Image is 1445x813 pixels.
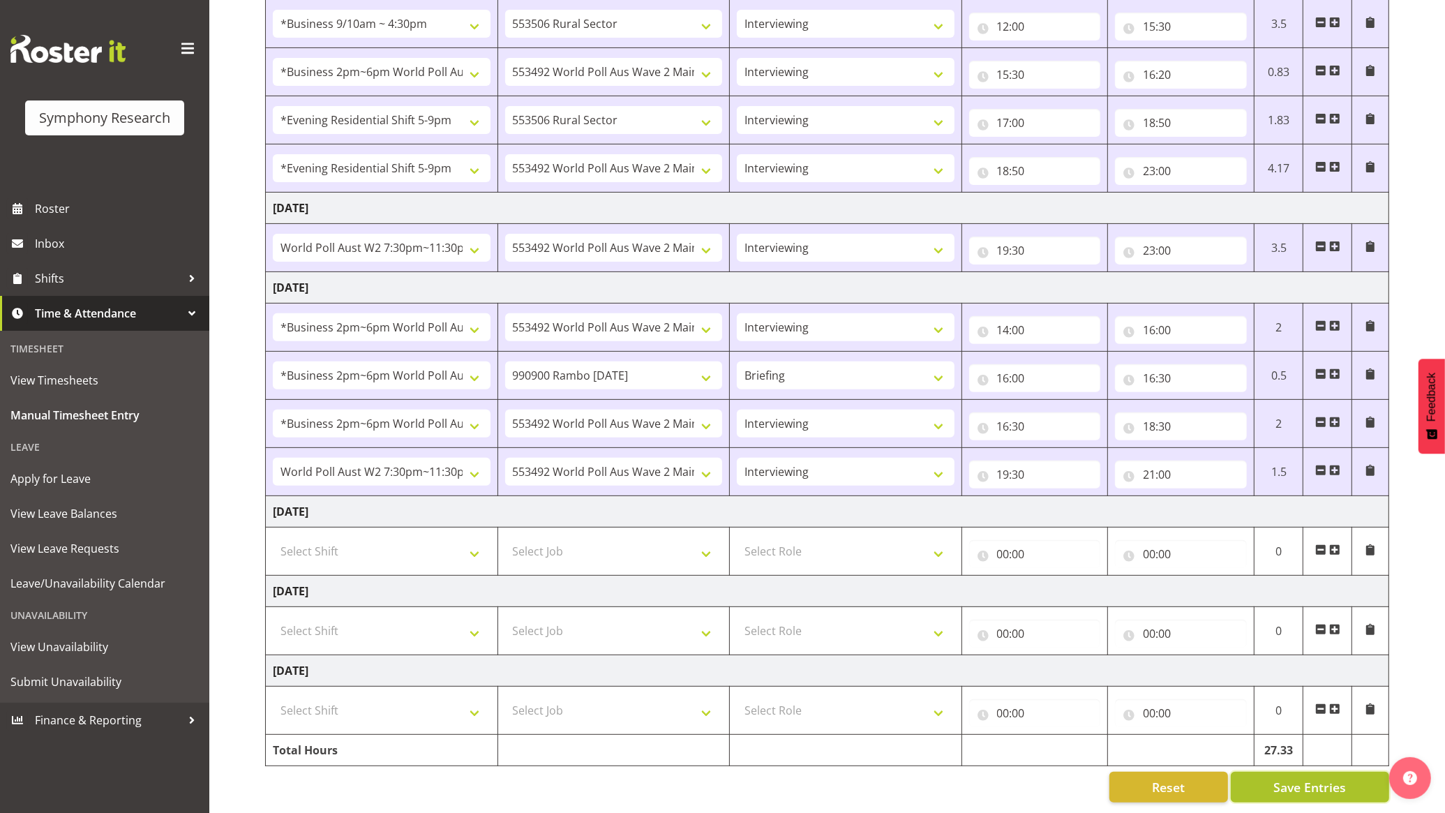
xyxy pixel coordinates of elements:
[10,636,199,657] span: View Unavailability
[1115,61,1247,89] input: Click to select...
[3,664,206,699] a: Submit Unavailability
[3,531,206,566] a: View Leave Requests
[1255,96,1303,144] td: 1.83
[969,540,1101,568] input: Click to select...
[10,468,199,489] span: Apply for Leave
[1255,607,1303,655] td: 0
[3,496,206,531] a: View Leave Balances
[1109,772,1228,803] button: Reset
[1255,304,1303,352] td: 2
[35,710,181,731] span: Finance & Reporting
[266,193,1389,224] td: [DATE]
[1255,400,1303,448] td: 2
[10,405,199,426] span: Manual Timesheet Entry
[1255,224,1303,272] td: 3.5
[1115,620,1247,648] input: Click to select...
[1255,352,1303,400] td: 0.5
[10,538,199,559] span: View Leave Requests
[266,735,498,766] td: Total Hours
[969,412,1101,440] input: Click to select...
[3,433,206,461] div: Leave
[3,334,206,363] div: Timesheet
[1115,109,1247,137] input: Click to select...
[1152,778,1185,796] span: Reset
[969,364,1101,392] input: Click to select...
[1115,461,1247,488] input: Click to select...
[266,576,1389,607] td: [DATE]
[1115,412,1247,440] input: Click to select...
[39,107,170,128] div: Symphony Research
[35,303,181,324] span: Time & Attendance
[1115,364,1247,392] input: Click to select...
[969,109,1101,137] input: Click to select...
[1403,771,1417,785] img: help-xxl-2.png
[1115,157,1247,185] input: Click to select...
[266,272,1389,304] td: [DATE]
[969,620,1101,648] input: Click to select...
[1255,448,1303,496] td: 1.5
[10,370,199,391] span: View Timesheets
[1255,144,1303,193] td: 4.17
[266,655,1389,687] td: [DATE]
[35,198,202,219] span: Roster
[1418,359,1445,454] button: Feedback - Show survey
[10,503,199,524] span: View Leave Balances
[969,699,1101,727] input: Click to select...
[1115,316,1247,344] input: Click to select...
[35,233,202,254] span: Inbox
[1255,687,1303,735] td: 0
[969,157,1101,185] input: Click to select...
[35,268,181,289] span: Shifts
[969,237,1101,264] input: Click to select...
[10,671,199,692] span: Submit Unavailability
[10,573,199,594] span: Leave/Unavailability Calendar
[1273,778,1346,796] span: Save Entries
[969,61,1101,89] input: Click to select...
[3,363,206,398] a: View Timesheets
[1425,373,1438,422] span: Feedback
[3,461,206,496] a: Apply for Leave
[1255,48,1303,96] td: 0.83
[969,461,1101,488] input: Click to select...
[1255,735,1303,766] td: 27.33
[10,35,126,63] img: Rosterit website logo
[3,601,206,629] div: Unavailability
[1115,540,1247,568] input: Click to select...
[3,629,206,664] a: View Unavailability
[969,13,1101,40] input: Click to select...
[1115,13,1247,40] input: Click to select...
[1115,237,1247,264] input: Click to select...
[1115,699,1247,727] input: Click to select...
[969,316,1101,344] input: Click to select...
[266,496,1389,528] td: [DATE]
[3,398,206,433] a: Manual Timesheet Entry
[1231,772,1389,803] button: Save Entries
[3,566,206,601] a: Leave/Unavailability Calendar
[1255,528,1303,576] td: 0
